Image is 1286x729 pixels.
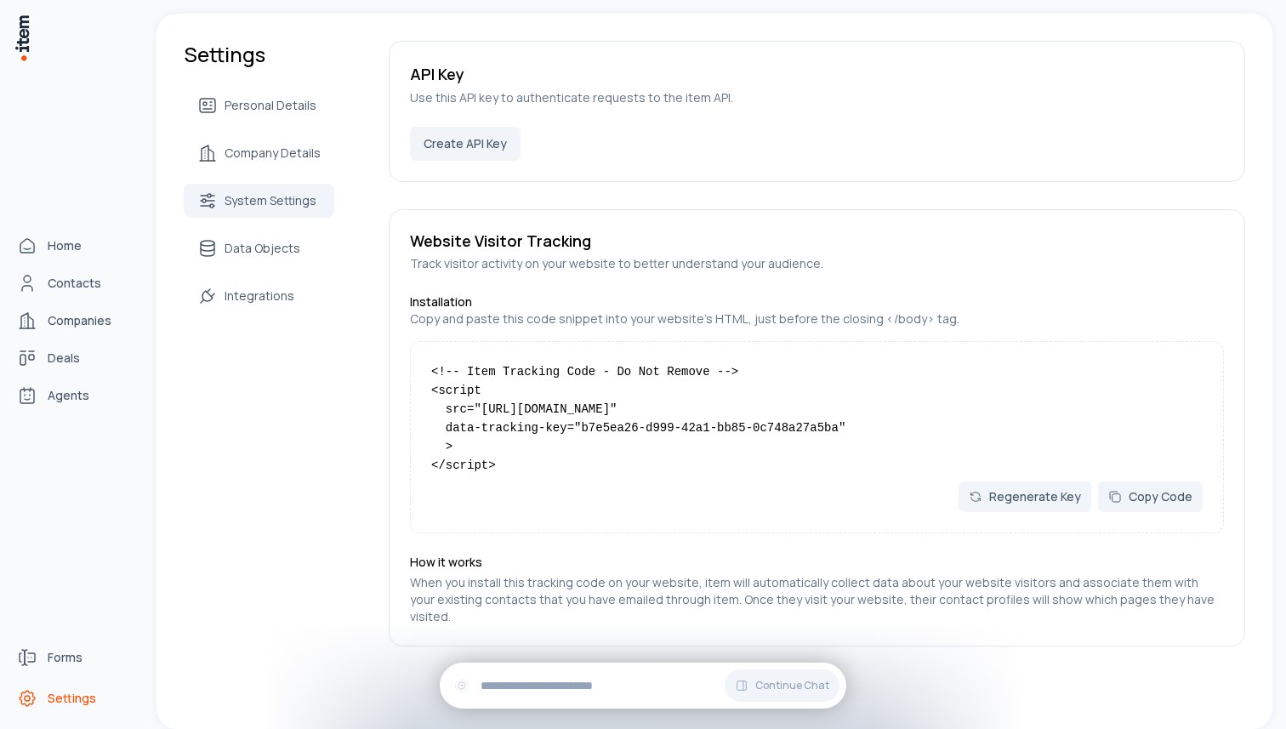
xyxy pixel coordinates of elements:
[225,145,321,162] span: Company Details
[48,312,111,329] span: Companies
[410,231,823,251] h3: Website Visitor Tracking
[184,184,334,218] a: System Settings
[48,350,80,367] span: Deals
[48,237,82,254] span: Home
[184,231,334,265] a: Data Objects
[184,41,334,68] h1: Settings
[410,89,1224,106] p: Use this API key to authenticate requests to the item API.
[14,14,31,62] img: Item Brain Logo
[410,293,1224,310] h4: Installation
[48,387,89,404] span: Agents
[410,254,823,273] p: Track visitor activity on your website to better understand your audience.
[10,341,139,375] a: deals
[10,304,139,338] a: Companies
[410,574,1224,625] p: When you install this tracking code on your website, item will automatically collect data about y...
[48,649,83,666] span: Forms
[410,554,1224,571] h4: How it works
[184,136,334,170] a: Company Details
[410,310,1224,327] p: Copy and paste this code snippet into your website's HTML, just before the closing </body> tag.
[431,365,845,472] code: <!-- Item Tracking Code - Do Not Remove --> <script src="[URL][DOMAIN_NAME]" data-tracking-key="b...
[959,481,1091,512] button: Regenerate Key
[48,275,101,292] span: Contacts
[10,229,139,263] a: Home
[48,690,96,707] span: Settings
[10,641,139,675] a: Forms
[755,679,829,692] span: Continue Chat
[1108,488,1192,505] div: Copy Code
[440,663,846,709] div: Continue Chat
[10,681,139,715] a: Settings
[410,127,521,161] button: Create API Key
[10,266,139,300] a: Contacts
[225,288,294,305] span: Integrations
[184,279,334,313] a: Integrations
[184,88,334,122] a: Personal Details
[410,62,1224,86] h3: API Key
[225,192,316,209] span: System Settings
[225,240,300,257] span: Data Objects
[1098,481,1203,512] button: Copy Code
[725,669,839,702] button: Continue Chat
[225,97,316,114] span: Personal Details
[10,379,139,413] a: Agents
